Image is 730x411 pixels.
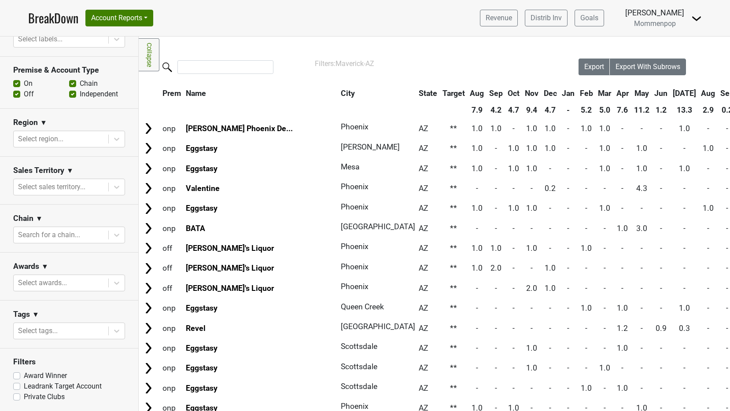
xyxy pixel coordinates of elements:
span: - [641,344,643,352]
span: 1.0 [703,204,714,213]
span: - [726,204,728,213]
img: Arrow right [142,162,155,175]
span: ▼ [41,261,48,272]
span: - [726,264,728,272]
span: 1.0 [526,344,537,352]
span: - [585,164,587,173]
span: Maverick-AZ [336,59,374,68]
span: - [567,144,569,153]
span: - [604,224,606,233]
span: - [683,224,686,233]
span: - [660,264,662,272]
span: - [567,344,569,352]
th: Feb: activate to sort column ascending [578,85,595,101]
span: - [495,284,497,293]
span: - [604,284,606,293]
span: AZ [419,344,428,352]
span: - [585,204,587,213]
span: - [549,304,551,312]
span: - [585,324,587,333]
span: Queen Creek [341,302,384,311]
span: - [495,224,497,233]
span: - [726,224,728,233]
span: - [726,324,728,333]
span: 1.0 [599,164,610,173]
span: - [707,324,709,333]
span: 1.0 [526,164,537,173]
img: Arrow right [142,341,155,355]
h3: Tags [13,310,30,319]
span: AZ [419,144,428,153]
label: On [24,78,33,89]
img: Arrow right [142,282,155,295]
span: - [683,264,686,272]
td: onp [160,338,183,357]
span: 1.0 [679,124,690,133]
span: 0.9 [656,324,667,333]
span: AZ [419,324,428,333]
span: - [476,344,478,352]
a: [PERSON_NAME] Phoenix De... [186,124,293,133]
th: Apr: activate to sort column ascending [614,85,631,101]
img: Arrow right [142,202,155,215]
span: - [585,184,587,193]
img: Arrow right [142,262,155,275]
span: 1.0 [490,244,501,253]
span: 1.0 [545,264,556,272]
h3: Chain [13,214,33,223]
span: - [512,284,515,293]
span: 1.0 [490,124,501,133]
span: - [726,144,728,153]
h3: Region [13,118,38,127]
span: 1.0 [526,124,537,133]
span: 0.3 [679,324,690,333]
span: 1.0 [599,144,610,153]
th: City: activate to sort column ascending [339,85,411,101]
a: Collapse [139,38,159,71]
th: &nbsp;: activate to sort column ascending [140,85,159,101]
span: - [549,344,551,352]
span: Phoenix [341,122,369,131]
span: [GEOGRAPHIC_DATA] [341,222,415,231]
img: Dropdown Menu [691,13,702,24]
span: Export [584,62,604,71]
span: - [707,304,709,312]
div: [PERSON_NAME] [625,7,684,18]
span: - [512,304,515,312]
span: 1.0 [679,164,690,173]
a: Revel [186,324,206,333]
span: - [641,124,643,133]
th: Prem: activate to sort column ascending [160,85,183,101]
a: Eggstasy [186,363,218,372]
span: 4.3 [636,184,647,193]
span: Target [442,89,465,98]
span: 1.2 [617,324,628,333]
span: 1.0 [581,244,592,253]
span: - [707,244,709,253]
img: Arrow right [142,242,155,255]
a: Eggstasy [186,164,218,173]
img: Arrow right [142,301,155,315]
span: - [567,264,569,272]
span: 1.0 [617,304,628,312]
th: Aug: activate to sort column ascending [699,85,718,101]
span: 1.0 [508,204,519,213]
td: onp [160,119,183,138]
span: - [495,324,497,333]
th: Name: activate to sort column ascending [184,85,338,101]
a: Eggstasy [186,204,218,213]
th: 4.7 [542,102,559,118]
th: Oct: activate to sort column ascending [506,85,522,101]
span: ▼ [66,165,74,176]
th: 7.6 [614,102,631,118]
span: 1.0 [526,244,537,253]
th: Aug: activate to sort column ascending [468,85,486,101]
span: 1.0 [599,124,610,133]
span: 1.0 [581,304,592,312]
span: Phoenix [341,202,369,211]
span: - [707,124,709,133]
th: 11.2 [632,102,652,118]
label: Leadrank Target Account [24,381,102,392]
span: - [567,164,569,173]
span: - [495,184,497,193]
